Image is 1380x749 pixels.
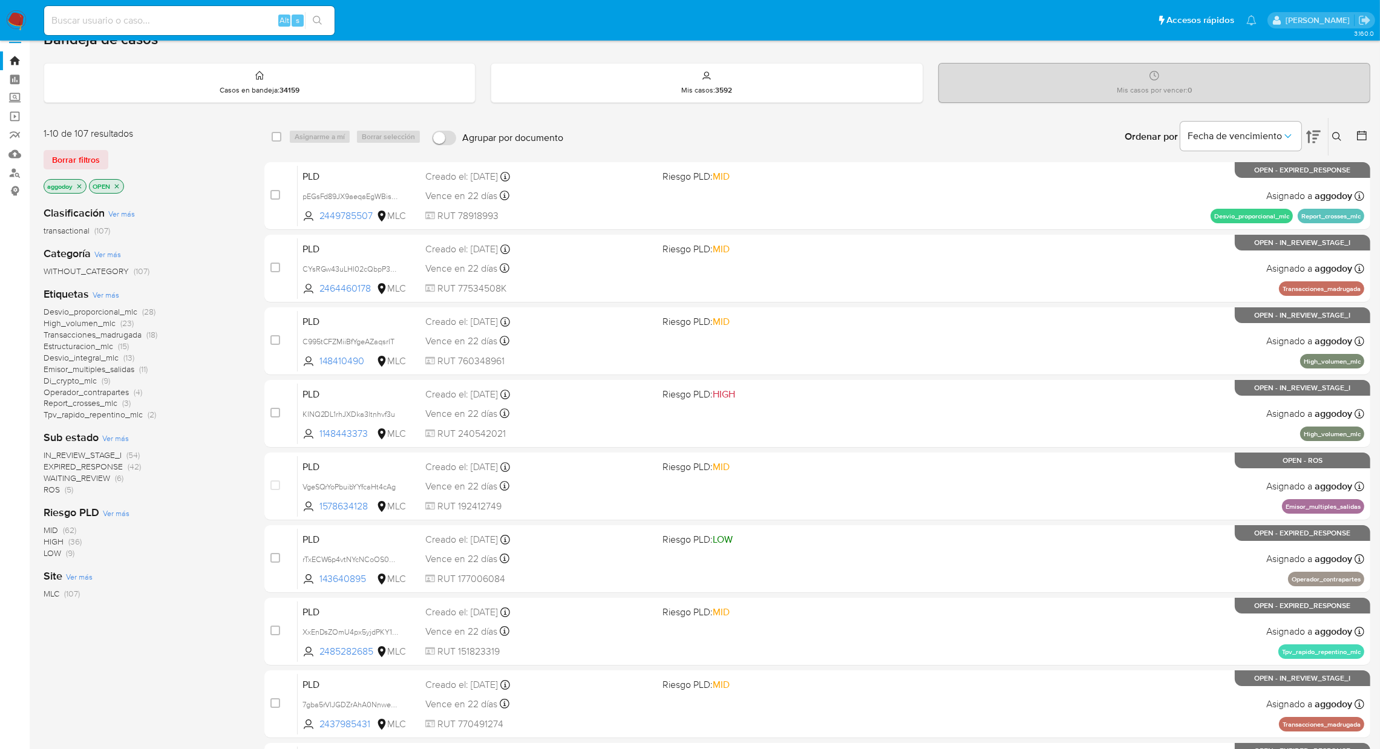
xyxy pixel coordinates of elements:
[280,15,289,26] span: Alt
[1354,28,1374,38] span: 3.160.0
[296,15,299,26] span: s
[44,13,335,28] input: Buscar usuario o caso...
[1358,14,1371,27] a: Salir
[1246,15,1257,25] a: Notificaciones
[1166,14,1234,27] span: Accesos rápidos
[305,12,330,29] button: search-icon
[1286,15,1354,26] p: agustina.godoy@mercadolibre.com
